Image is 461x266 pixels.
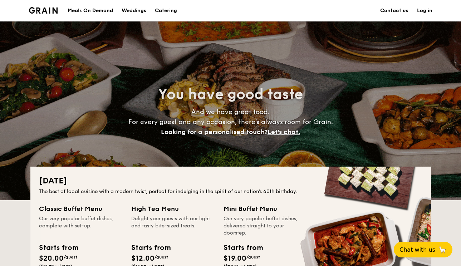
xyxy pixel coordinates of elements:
[39,215,123,237] div: Our very popular buffet dishes, complete with set-up.
[39,188,422,195] div: The best of local cuisine with a modern twist, perfect for indulging in the spirit of our nation’...
[394,242,452,257] button: Chat with us🦙
[131,254,155,263] span: $12.00
[29,7,58,14] img: Grain
[131,242,170,253] div: Starts from
[224,254,246,263] span: $19.00
[29,7,58,14] a: Logotype
[399,246,435,253] span: Chat with us
[64,255,77,260] span: /guest
[131,215,215,237] div: Delight your guests with our light and tasty bite-sized treats.
[39,204,123,214] div: Classic Buffet Menu
[224,215,307,237] div: Our very popular buffet dishes, delivered straight to your doorstep.
[268,128,300,136] span: Let's chat.
[39,242,78,253] div: Starts from
[246,255,260,260] span: /guest
[438,246,447,254] span: 🦙
[224,242,263,253] div: Starts from
[131,204,215,214] div: High Tea Menu
[155,255,168,260] span: /guest
[39,175,422,187] h2: [DATE]
[224,204,307,214] div: Mini Buffet Menu
[39,254,64,263] span: $20.00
